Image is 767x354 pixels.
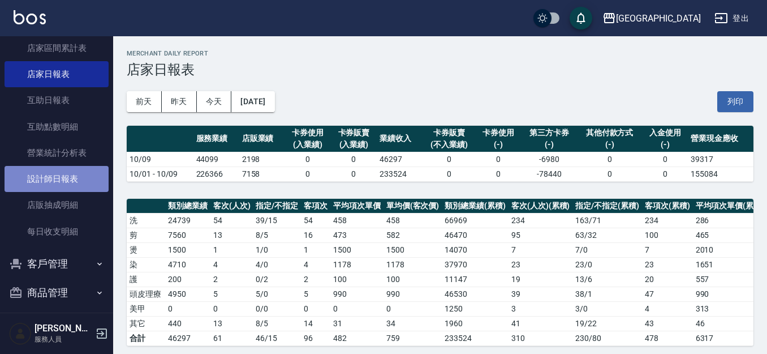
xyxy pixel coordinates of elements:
[572,316,642,331] td: 19 / 22
[577,167,642,181] td: 0
[334,139,374,151] div: (入業績)
[5,87,109,113] a: 互助日報表
[253,316,301,331] td: 8 / 5
[301,331,330,346] td: 96
[521,152,576,167] td: -6980
[509,228,573,242] td: 95
[165,301,210,316] td: 0
[521,167,576,181] td: -78440
[642,167,688,181] td: 0
[383,301,442,316] td: 0
[210,331,253,346] td: 61
[253,301,301,316] td: 0 / 0
[330,242,383,257] td: 1500
[509,331,573,346] td: 310
[165,257,210,272] td: 4710
[334,127,374,139] div: 卡券販賣
[165,272,210,287] td: 200
[9,322,32,345] img: Person
[210,213,253,228] td: 54
[5,166,109,192] a: 設計師日報表
[570,7,592,29] button: save
[645,127,685,139] div: 入金使用
[127,272,165,287] td: 護
[572,199,642,214] th: 指定/不指定(累積)
[442,331,509,346] td: 233524
[127,152,193,167] td: 10/09
[442,199,509,214] th: 類別總業績(累積)
[301,213,330,228] td: 54
[524,127,574,139] div: 第三方卡券
[239,126,285,152] th: 店販業績
[239,152,285,167] td: 2198
[642,287,693,301] td: 47
[285,167,331,181] td: 0
[5,140,109,166] a: 營業統計分析表
[330,301,383,316] td: 0
[127,50,753,57] h2: Merchant Daily Report
[5,35,109,61] a: 店家區間累計表
[572,301,642,316] td: 3 / 0
[210,199,253,214] th: 客次(人次)
[442,287,509,301] td: 46530
[5,278,109,308] button: 商品管理
[127,167,193,181] td: 10/01 - 10/09
[383,272,442,287] td: 100
[285,152,331,167] td: 0
[383,287,442,301] td: 990
[301,228,330,242] td: 16
[509,316,573,331] td: 41
[288,139,328,151] div: (入業績)
[383,213,442,228] td: 458
[572,213,642,228] td: 163 / 71
[383,316,442,331] td: 34
[572,272,642,287] td: 13 / 6
[580,139,639,151] div: (-)
[642,228,693,242] td: 100
[210,316,253,331] td: 13
[331,167,377,181] td: 0
[442,316,509,331] td: 1960
[442,257,509,272] td: 37970
[442,213,509,228] td: 66969
[127,242,165,257] td: 燙
[253,287,301,301] td: 5 / 0
[572,287,642,301] td: 38 / 1
[5,114,109,140] a: 互助點數明細
[301,199,330,214] th: 客項次
[425,139,472,151] div: (不入業績)
[330,331,383,346] td: 482
[330,257,383,272] td: 1178
[301,287,330,301] td: 5
[331,152,377,167] td: 0
[688,126,753,152] th: 營業現金應收
[524,139,574,151] div: (-)
[210,228,253,242] td: 13
[478,139,518,151] div: (-)
[509,287,573,301] td: 39
[330,199,383,214] th: 平均項次單價
[5,61,109,87] a: 店家日報表
[577,152,642,167] td: 0
[197,91,232,112] button: 今天
[301,301,330,316] td: 0
[193,152,239,167] td: 44099
[5,249,109,279] button: 客戶管理
[127,316,165,331] td: 其它
[642,272,693,287] td: 20
[475,167,521,181] td: 0
[377,167,423,181] td: 233524
[710,8,753,29] button: 登出
[642,199,693,214] th: 客項次(累積)
[642,152,688,167] td: 0
[572,242,642,257] td: 7 / 0
[210,257,253,272] td: 4
[165,331,210,346] td: 46297
[330,272,383,287] td: 100
[642,213,693,228] td: 234
[127,228,165,242] td: 剪
[330,316,383,331] td: 31
[442,242,509,257] td: 14070
[383,257,442,272] td: 1178
[253,331,301,346] td: 46/15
